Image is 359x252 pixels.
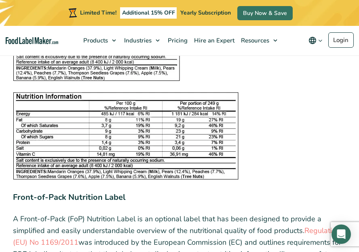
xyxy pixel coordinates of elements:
[79,26,120,55] a: Products
[164,26,190,55] a: Pricing
[180,9,231,17] span: Yearly Subscription
[332,224,351,244] div: Open Intercom Messenger
[122,36,152,44] span: Industries
[328,32,354,48] a: Login
[120,26,164,55] a: Industries
[165,36,188,44] span: Pricing
[13,192,125,203] strong: Front-of-Pack Nutrition Label
[81,36,109,44] span: Products
[120,7,177,19] span: Additional 15% OFF
[237,6,293,20] a: Buy Now & Save
[239,36,270,44] span: Resources
[192,36,235,44] span: Hire an Expert
[13,92,239,180] img: A more linear or horizontal version of the EU Standard Nutrition Facts Label with nutrition infor...
[13,226,340,247] a: Regulation (EU) No 1169/2011
[190,26,237,55] a: Hire an Expert
[237,26,281,55] a: Resources
[80,9,116,17] span: Limited Time!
